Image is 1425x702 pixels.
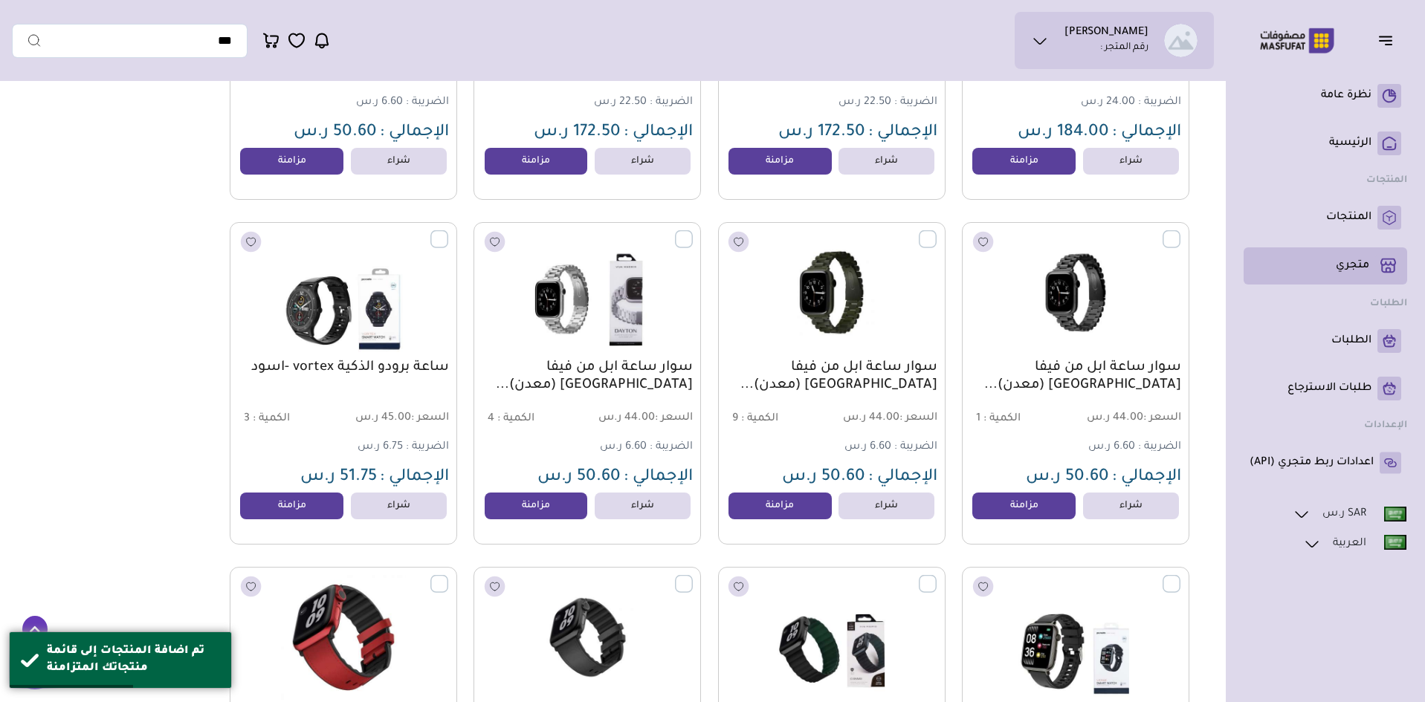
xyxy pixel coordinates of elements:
span: السعر : [899,412,937,424]
a: شراء [838,148,934,175]
span: الإجمالي : [624,469,693,487]
span: 172.50 ر.س [534,124,621,142]
span: 6.75 ر.س [358,441,403,453]
a: شراء [1083,493,1179,519]
a: المنتجات [1250,206,1401,230]
a: مزامنة [728,493,832,519]
a: الطلبات [1250,329,1401,353]
span: السعر : [1143,412,1181,424]
span: 24.00 ر.س [1081,97,1135,108]
a: سوار ساعة ابل من فيفا [GEOGRAPHIC_DATA] (معدن)... [482,359,693,394]
span: الضريبة : [650,441,693,453]
img: Logo [1250,26,1345,55]
a: مزامنة [485,148,588,175]
span: 50.60 ر.س [782,469,865,487]
a: متجري [1250,253,1401,279]
p: نظرة عامة [1321,88,1371,103]
a: شراء [351,148,447,175]
a: الرئيسية [1250,131,1401,155]
img: 241.625-241.625202310101433-I6M97YYixpi4xuC3nTUjkuqOzGCqqlGPz1VNVfqq.jpg [239,575,448,700]
a: شراء [595,493,691,519]
span: الإجمالي : [868,124,937,142]
img: 241.625-241.625202310101457-SnxvaOsXeyXT79CmXbZfXPAP4mIKazoqzaJcb2mA.jpg [239,230,448,355]
span: 45.00 ر.س [345,412,449,426]
span: الضريبة : [650,97,693,108]
span: الضريبة : [894,97,937,108]
span: الكمية : [741,413,778,425]
p: الرئيسية [1329,136,1371,151]
a: مزامنة [240,493,343,519]
span: 4 [488,413,494,425]
span: الإجمالي : [624,124,693,142]
span: 1 [976,413,980,425]
a: شراء [1083,148,1179,175]
span: 51.75 ر.س [300,469,377,487]
span: الإجمالي : [868,469,937,487]
span: 22.50 ر.س [594,97,647,108]
span: 50.60 ر.س [537,469,621,487]
span: 6.60 ر.س [844,441,891,453]
a: اعدادات ربط متجري (API) [1250,451,1401,475]
img: 241.625-241.625202310101434-N0EDfKNOJT7ssXHXHEBgthvhv1Suq4cXHzWkcYNV.jpg [482,575,692,700]
p: اعدادات ربط متجري (API) [1250,455,1374,470]
img: 241.625-241.625202310101405-UfysLxQ0uwO7sNjYxSKQoDeMTJgnVXMC1uaItRgR.jpg [971,230,1180,355]
span: 6.60 ر.س [356,97,403,108]
span: 44.00 ر.س [589,412,694,426]
span: الكمية : [253,413,290,425]
span: الإجمالي : [1112,469,1181,487]
strong: المنتجات [1366,175,1407,186]
span: الضريبة : [406,97,449,108]
span: 44.00 ر.س [833,412,937,426]
a: مزامنة [728,148,832,175]
span: الإجمالي : [380,124,449,142]
span: السعر : [655,412,693,424]
a: مزامنة [485,493,588,519]
div: تم اضافة المنتجات إلى قائمة منتجاتك المتزامنة [47,643,220,677]
span: الكمية : [983,413,1021,425]
span: 172.50 ر.س [778,124,865,142]
span: 44.00 ر.س [1077,412,1181,426]
span: الإجمالي : [380,469,449,487]
a: نظرة عامة [1250,84,1401,108]
a: شراء [838,493,934,519]
a: مزامنة [240,148,343,175]
span: 6.60 ر.س [1088,441,1135,453]
a: سوار ساعة ابل من فيفا [GEOGRAPHIC_DATA] (معدن)... [726,359,937,394]
img: 241.625-241.625202310101404-WRg5QIG51lWAVUIHcfoA9cJCNWLfQrTo6MiXHkRb.jpg [482,230,692,355]
span: الضريبة : [1138,441,1181,453]
a: SAR ر.س [1292,504,1407,524]
p: رقم المتجر : [1100,41,1148,56]
strong: الطلبات [1370,299,1407,309]
span: 184.00 ر.س [1018,124,1109,142]
a: طلبات الاسترجاع [1250,377,1401,400]
span: الضريبة : [406,441,449,453]
span: الإجمالي : [1112,124,1181,142]
span: الضريبة : [894,441,937,453]
span: الكمية : [497,413,534,425]
a: سوار ساعة ابل من فيفا [GEOGRAPHIC_DATA] (معدن)... [970,359,1181,394]
span: السعر : [411,412,449,424]
span: 6.60 ر.س [600,441,647,453]
span: 50.60 ر.س [294,124,377,142]
p: الطلبات [1331,334,1371,348]
img: 241.625-241.625202310101404-x8vdME4BDsTOlV39KSFZmzN6GZeygbCk3t4CWFQM.jpg [727,230,937,355]
img: 241.625-241.625202310101456-rz1bRWnYA5mlHbBYwVBuTSHclepEL3QpYdr9bWOp.jpg [971,575,1180,700]
p: المنتجات [1326,210,1371,225]
p: طلبات الاسترجاع [1287,381,1371,396]
span: 9 [732,413,738,425]
strong: الإعدادات [1364,420,1407,431]
a: مزامنة [972,493,1076,519]
a: شراء [351,493,447,519]
img: Eng [1384,507,1406,521]
h1: [PERSON_NAME] [1064,26,1148,41]
span: 22.50 ر.س [838,97,891,108]
a: شراء [595,148,691,175]
span: 50.60 ر.س [1026,469,1109,487]
a: العربية [1302,534,1407,553]
p: متجري [1336,259,1369,273]
a: ساعة برودو الذكية vortex -اسود [238,359,449,377]
img: كميل الضامن كميل الضامن [1164,24,1198,57]
span: الضريبة : [1138,97,1181,108]
img: 241.625-241.625202310101438-AFL52RRzSiychilZGmWOzdktmaxdGyXCiqxculli.jpg [727,575,937,700]
span: 3 [244,413,250,425]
